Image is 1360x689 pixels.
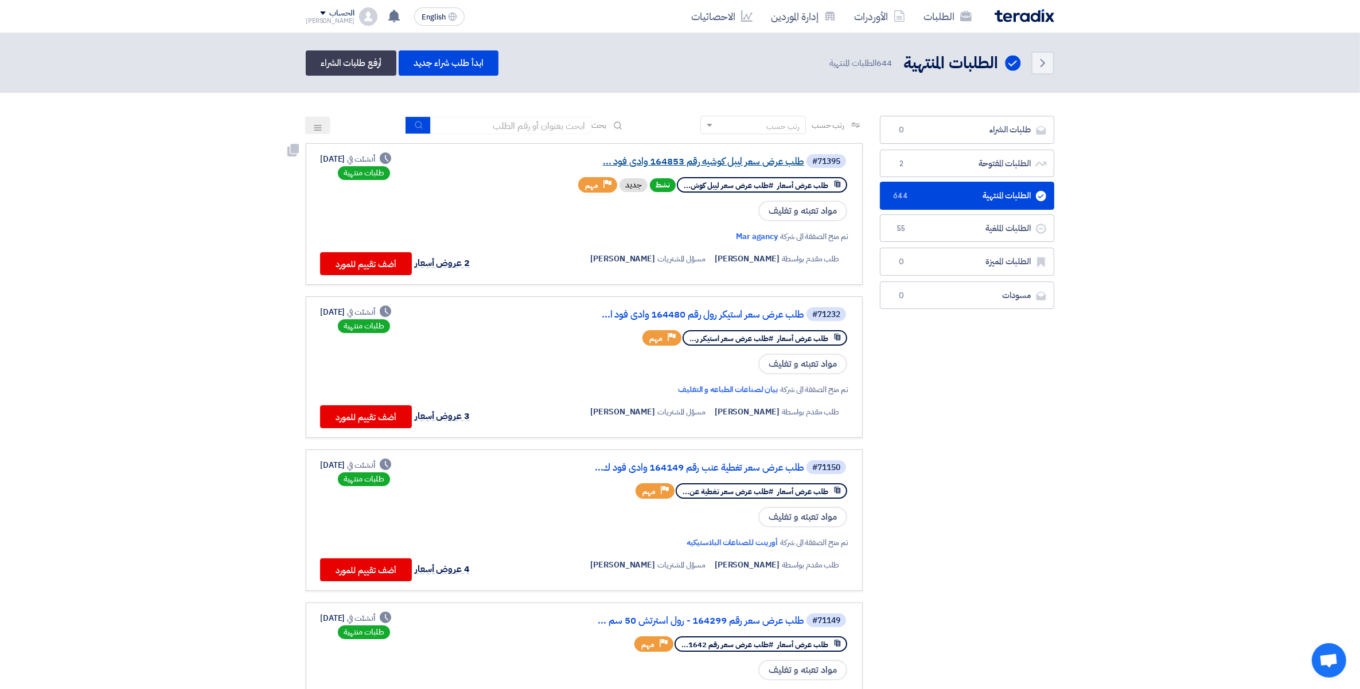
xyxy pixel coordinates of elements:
[758,354,847,374] span: مواد تعبئه و تغليف
[777,486,828,497] span: طلب عرض أسعار
[590,253,655,265] span: [PERSON_NAME]
[782,406,840,418] span: طلب مقدم بواسطة
[347,459,375,471] span: أنشئت في
[590,406,655,418] span: [PERSON_NAME]
[777,333,828,344] span: طلب عرض أسعار
[683,486,773,497] span: #طلب عرض سعر تغطية عن...
[780,537,848,549] span: تم منح الصفقة الى شركة
[812,464,840,472] div: #71150
[415,409,470,423] span: 3 عروض أسعار
[829,57,894,70] span: الطلبات المنتهية
[338,319,390,333] div: طلبات منتهية
[914,3,981,30] a: الطلبات
[320,405,412,428] button: أضف تقييم للمورد
[682,3,762,30] a: الاحصائيات
[880,116,1054,144] a: طلبات الشراء0
[415,562,470,576] span: 4 عروض أسعار
[758,660,847,680] span: مواد تعبئه و تغليف
[894,223,908,234] span: 55
[876,57,892,69] span: 644
[995,9,1054,22] img: Teradix logo
[347,306,375,318] span: أنشئت في
[320,612,391,624] div: [DATE]
[684,180,773,191] span: #طلب عرض سعر ليبل كوش...
[329,9,354,18] div: الحساب
[591,119,606,131] span: بحث
[431,117,591,134] input: ابحث بعنوان أو رقم الطلب
[657,559,706,571] span: مسؤل المشتريات
[812,158,840,166] div: #71395
[415,256,470,270] span: 2 عروض أسعار
[812,119,844,131] span: رتب حسب
[736,230,778,242] a: Mar agancy
[880,248,1054,276] a: الطلبات المميزة0
[590,559,655,571] span: [PERSON_NAME]
[320,153,391,165] div: [DATE]
[641,639,654,650] span: مهم
[687,537,778,549] a: أورينت للصناعات البلاستيكيه
[782,559,840,571] span: طلب مقدم بواسطة
[780,230,848,242] span: تم منح الصفقة الى شركة
[758,201,847,221] span: مواد تعبئه و تغليف
[575,310,804,320] a: طلب عرض سعر استيكر رول رقم 164480 وادى فود ا...
[359,7,377,26] img: profile_test.png
[338,472,390,486] div: طلبات منتهية
[649,333,663,344] span: مهم
[619,178,648,192] div: جديد
[777,180,828,191] span: طلب عرض أسعار
[650,178,676,192] span: نشط
[320,459,391,471] div: [DATE]
[762,3,845,30] a: إدارة الموردين
[306,50,396,76] a: أرفع طلبات الشراء
[347,612,375,624] span: أنشئت في
[678,383,778,396] a: بيان لصناعات الطباعه و التغليف
[689,333,773,344] span: #طلب عرض سعر استيكر ر...
[758,507,847,527] span: مواد تعبئه و تغليف
[575,616,804,626] a: طلب عرض سعر رقم 164299 - رول استرتش 50 سم ...
[575,156,804,167] a: طلب عرض سعر ليبل كوشيه رقم 164853 وادى فود ...
[414,7,465,26] button: English
[347,153,375,165] span: أنشئت في
[715,559,780,571] span: [PERSON_NAME]
[306,18,354,24] div: [PERSON_NAME]
[575,463,804,473] a: طلب عرض سعر تغطية عنب رقم 164149 وادى فود ك...
[422,13,446,21] span: English
[880,281,1054,310] a: مسودات0
[812,617,840,625] div: #71149
[894,190,908,202] span: 644
[894,124,908,136] span: 0
[681,639,773,650] span: #طلب عرض سعر رقم 1642...
[1312,643,1346,678] div: Open chat
[320,252,412,275] button: أضف تقييم للمورد
[894,158,908,170] span: 2
[880,182,1054,210] a: الطلبات المنتهية644
[320,558,412,581] button: أضف تقييم للمورد
[585,180,598,191] span: مهم
[320,306,391,318] div: [DATE]
[894,290,908,302] span: 0
[777,639,828,650] span: طلب عرض أسعار
[642,486,656,497] span: مهم
[338,625,390,639] div: طلبات منتهية
[338,166,390,180] div: طلبات منتهية
[657,253,706,265] span: مسؤل المشتريات
[715,406,780,418] span: [PERSON_NAME]
[880,214,1054,242] a: الطلبات الملغية55
[399,50,498,76] a: ابدأ طلب شراء جديد
[894,256,908,268] span: 0
[880,150,1054,178] a: الطلبات المفتوحة2
[812,311,840,319] div: #71232
[657,406,706,418] span: مسؤل المشتريات
[780,383,848,396] span: تم منح الصفقة الى شركة
[782,253,840,265] span: طلب مقدم بواسطة
[903,52,998,75] h2: الطلبات المنتهية
[845,3,914,30] a: الأوردرات
[766,120,800,132] div: رتب حسب
[715,253,780,265] span: [PERSON_NAME]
